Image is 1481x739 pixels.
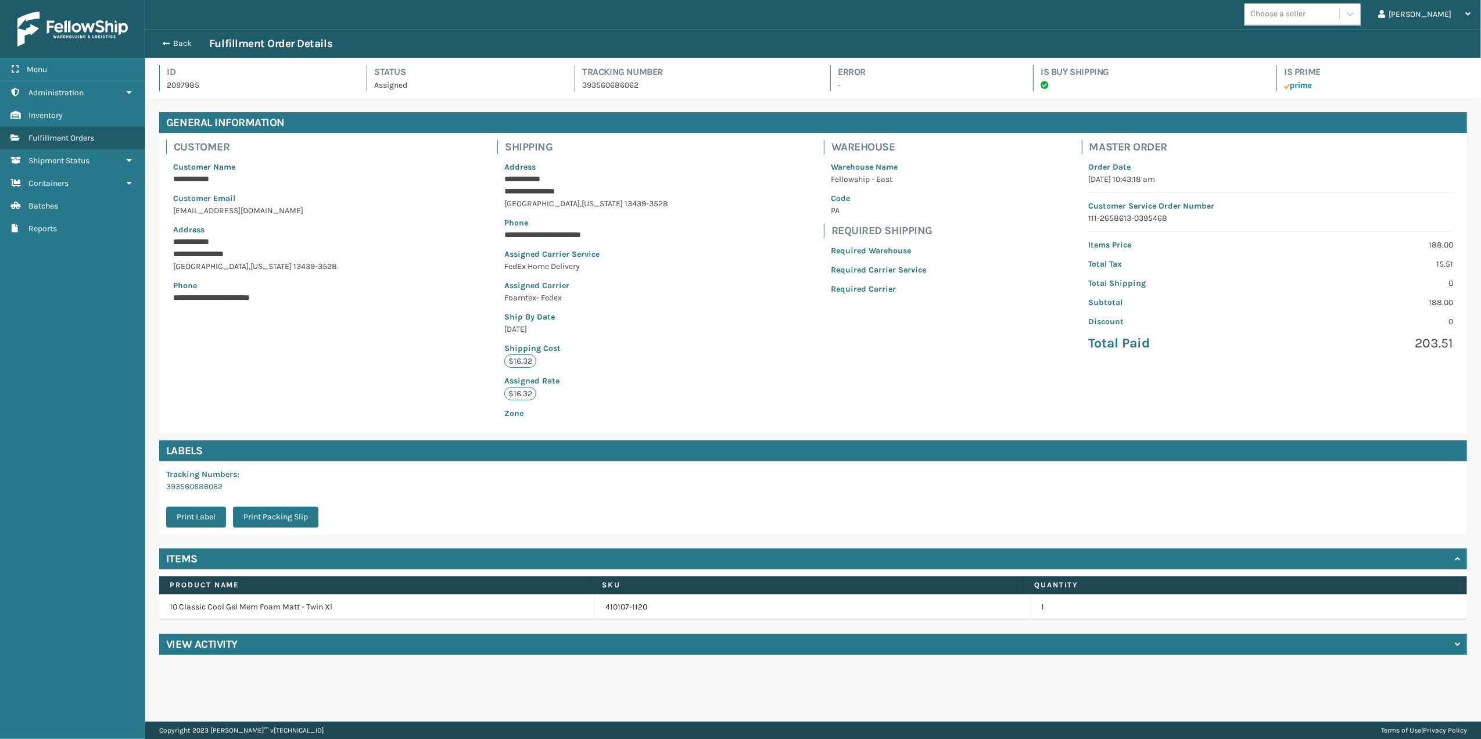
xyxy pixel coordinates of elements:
p: 393560686062 [582,79,809,91]
p: Assigned Rate [504,375,668,387]
p: Assigned Carrier [504,279,668,292]
p: Total Tax [1089,258,1264,270]
h4: Customer [174,140,349,154]
p: Required Warehouse [831,245,926,257]
span: , [249,261,250,271]
span: Administration [28,88,84,98]
td: 1 [1031,594,1467,620]
span: , [580,199,582,209]
h4: Error [838,65,1012,79]
p: Total Shipping [1089,277,1264,289]
h4: Id [167,65,346,79]
p: 111-2658613-0395468 [1089,212,1453,224]
span: Menu [27,64,47,74]
span: Address [504,162,536,172]
p: 15.51 [1278,258,1453,270]
p: [EMAIL_ADDRESS][DOMAIN_NAME] [173,205,342,217]
p: Copyright 2023 [PERSON_NAME]™ v [TECHNICAL_ID] [159,722,324,739]
button: Print Label [166,507,226,528]
span: [GEOGRAPHIC_DATA] [173,261,249,271]
span: [US_STATE] [250,261,292,271]
h4: Is Buy Shipping [1041,65,1256,79]
p: Total Paid [1089,335,1264,352]
p: Fellowship - East [831,173,926,185]
img: logo [17,12,128,46]
p: 0 [1278,315,1453,328]
span: [GEOGRAPHIC_DATA] [504,199,580,209]
h4: Shipping [505,140,675,154]
span: Shipment Status [28,156,89,166]
h4: View Activity [166,637,238,651]
p: Phone [504,217,668,229]
span: [US_STATE] [582,199,623,209]
p: Assigned Carrier Service [504,248,668,260]
p: Customer Name [173,161,342,173]
p: PA [831,205,926,217]
p: Shipping Cost [504,342,668,354]
span: Inventory [28,110,63,120]
p: $16.32 [504,387,536,400]
span: Reports [28,224,57,234]
p: Items Price [1089,239,1264,251]
span: Batches [28,201,58,211]
p: 188.00 [1278,296,1453,308]
p: Customer Email [173,192,342,205]
h4: Status [374,65,554,79]
p: Discount [1089,315,1264,328]
p: 2097985 [167,79,346,91]
p: Phone [173,279,342,292]
p: Ship By Date [504,311,668,323]
h4: Required Shipping [831,224,933,238]
button: Print Packing Slip [233,507,318,528]
h4: Tracking Number [582,65,809,79]
p: Required Carrier Service [831,264,926,276]
div: | [1381,722,1467,739]
p: Order Date [1089,161,1453,173]
td: 10 Classic Cool Gel Mem Foam Matt - Twin Xl [159,594,595,620]
p: Zone [504,407,668,419]
a: 410107-1120 [605,601,647,613]
p: - [838,79,1012,91]
p: Foamtex- Fedex [504,292,668,304]
h4: Items [166,552,198,566]
p: FedEx Home Delivery [504,260,668,272]
div: Choose a seller [1250,8,1306,20]
label: SKU [602,580,1013,590]
h4: Labels [159,440,1467,461]
span: Address [173,225,205,235]
span: Fulfillment Orders [28,133,94,143]
p: 203.51 [1278,335,1453,352]
p: 0 [1278,277,1453,289]
h3: Fulfillment Order Details [209,37,332,51]
h4: Master Order [1089,140,1460,154]
label: Product Name [170,580,580,590]
label: Quantity [1034,580,1445,590]
p: Customer Service Order Number [1089,200,1453,212]
h4: Is Prime [1284,65,1467,79]
p: Warehouse Name [831,161,926,173]
p: Subtotal [1089,296,1264,308]
button: Back [156,38,209,49]
a: 393560686062 [166,482,223,492]
h4: General Information [159,112,1467,133]
span: Containers [28,178,69,188]
p: 188.00 [1278,239,1453,251]
p: [DATE] [504,323,668,335]
a: Terms of Use [1381,726,1421,734]
p: Required Carrier [831,283,926,295]
p: Code [831,192,926,205]
span: 13439-3528 [625,199,668,209]
p: $16.32 [504,354,536,368]
p: Assigned [374,79,554,91]
span: 13439-3528 [293,261,337,271]
a: Privacy Policy [1423,726,1467,734]
span: Tracking Numbers : [166,469,239,479]
h4: Warehouse [831,140,933,154]
p: [DATE] 10:43:18 am [1089,173,1453,185]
